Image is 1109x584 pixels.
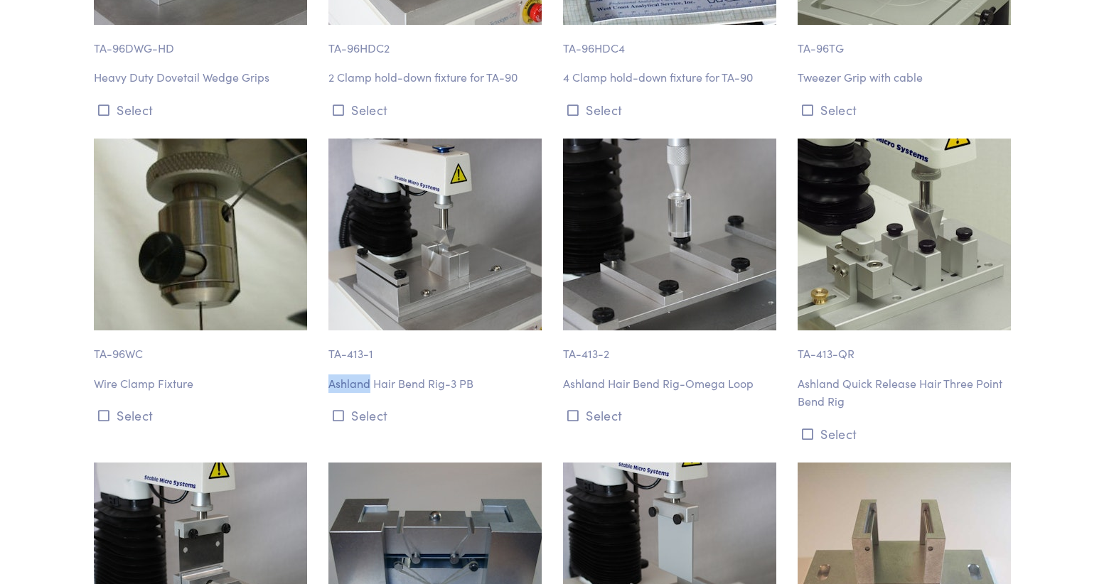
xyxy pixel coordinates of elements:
[94,25,311,58] p: TA-96DWG-HD
[328,25,546,58] p: TA-96HDC2
[328,374,546,393] p: Ashland Hair Bend Rig-3 PB
[563,98,781,121] button: Select
[328,139,542,330] img: ta-413-1_hair-bending-rig2.jpg
[328,330,546,363] p: TA-413-1
[798,374,1015,411] p: Ashland Quick Release Hair Three Point Bend Rig
[563,68,781,87] p: 4 Clamp hold-down fixture for TA-90
[94,68,311,87] p: Heavy Duty Dovetail Wedge Grips
[798,98,1015,121] button: Select
[798,68,1015,87] p: Tweezer Grip with cable
[563,330,781,363] p: TA-413-2
[563,374,781,393] p: Ashland Hair Bend Rig-Omega Loop
[94,98,311,121] button: Select
[563,25,781,58] p: TA-96HDC4
[94,404,311,427] button: Select
[328,98,546,121] button: Select
[798,422,1015,445] button: Select
[94,330,311,363] p: TA-96WC
[94,374,311,393] p: Wire Clamp Fixture
[798,25,1015,58] p: TA-96TG
[563,404,781,427] button: Select
[798,330,1015,363] p: TA-413-QR
[94,139,307,330] img: ta-96wc.jpg
[798,139,1011,330] img: ta-413qr.jpg
[328,68,546,87] p: 2 Clamp hold-down fixture for TA-90
[328,404,546,427] button: Select
[563,139,776,330] img: ta-413-2_omega-loop-fixture.jpg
